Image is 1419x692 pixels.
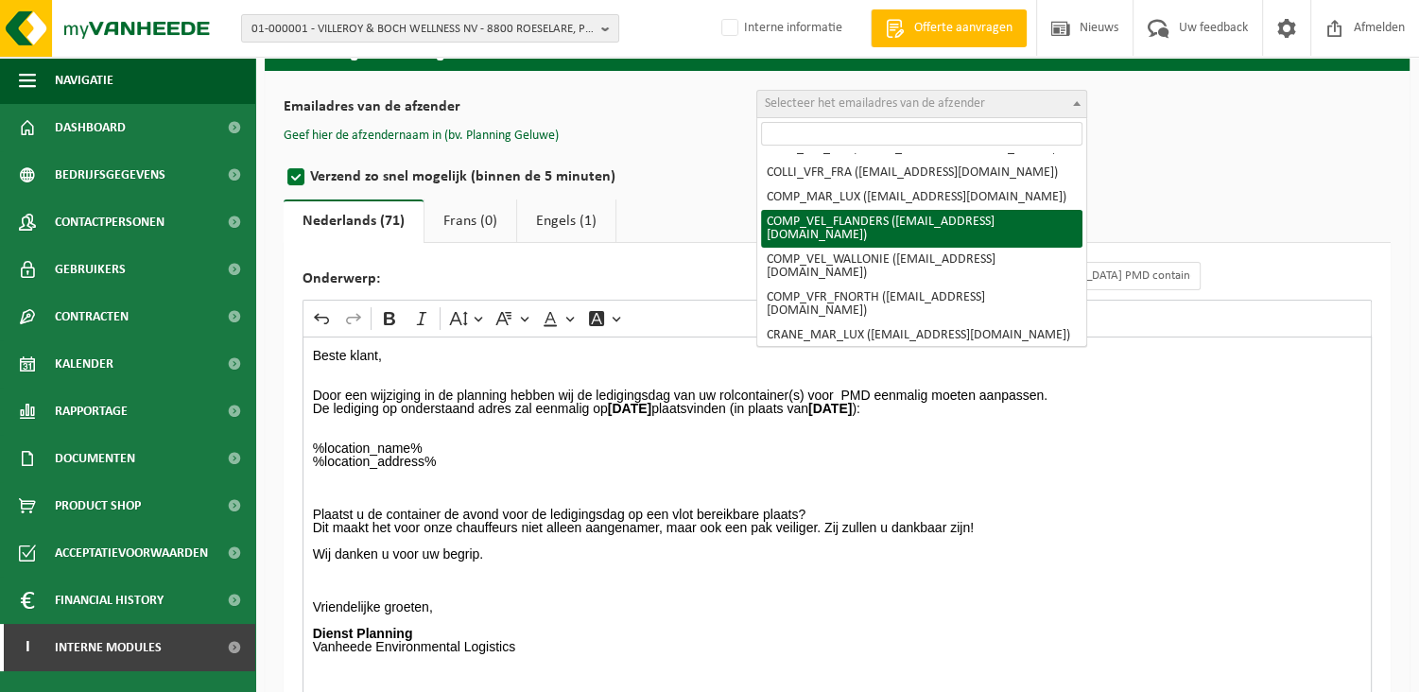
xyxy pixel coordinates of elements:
[55,151,165,199] span: Bedrijfsgegevens
[313,626,413,641] strong: Dienst Planning
[55,57,113,104] span: Navigatie
[517,199,615,243] a: Engels (1)
[55,388,128,435] span: Rapportage
[251,15,594,43] span: 01-000001 - VILLEROY & BOCH WELLNESS NV - 8800 ROESELARE, POPULIERSTRAAT 1
[761,248,1082,285] li: COMP_VEL_WALLONIE ([EMAIL_ADDRESS][DOMAIN_NAME])
[55,435,135,482] span: Documenten
[19,624,36,671] span: I
[55,293,129,340] span: Contracten
[424,199,516,243] a: Frans (0)
[55,529,208,577] span: Acceptatievoorwaarden
[303,271,775,290] label: Onderwerp:
[761,185,1082,210] li: COMP_MAR_LUX ([EMAIL_ADDRESS][DOMAIN_NAME])
[55,340,113,388] span: Kalender
[55,482,141,529] span: Product Shop
[761,285,1082,323] li: COMP_VFR_FNORTH ([EMAIL_ADDRESS][DOMAIN_NAME])
[761,161,1082,185] li: COLLI_VFR_FRA ([EMAIL_ADDRESS][DOMAIN_NAME])
[241,14,619,43] button: 01-000001 - VILLEROY & BOCH WELLNESS NV - 8800 ROESELARE, POPULIERSTRAAT 1
[761,210,1082,248] li: COMP_VEL_FLANDERS ([EMAIL_ADDRESS][DOMAIN_NAME])
[761,323,1082,348] li: CRANE_MAR_LUX ([EMAIL_ADDRESS][DOMAIN_NAME])
[909,19,1017,38] span: Offerte aanvragen
[284,128,559,145] button: Geef hier de afzendernaam in (bv. Planning Geluwe)
[313,428,1362,468] p: %location_name% %location_address%
[718,14,842,43] label: Interne informatie
[313,481,1362,666] p: Plaatst u de container de avond voor de ledigingsdag op een vlot bereikbare plaats? Dit maakt het...
[55,104,126,151] span: Dashboard
[871,9,1027,47] a: Offerte aanvragen
[55,577,164,624] span: Financial History
[55,246,126,293] span: Gebruikers
[608,401,651,416] strong: [DATE]
[313,402,1362,415] p: De lediging op onderstaand adres zal eenmalig op plaatsvinden (in plaats van ):
[808,401,852,416] strong: [DATE]
[284,99,756,118] label: Emailadres van de afzender
[313,349,1362,402] p: Beste klant, Door een wijziging in de planning hebben wij de ledigingsdag van uw rolcontainer(s) ...
[303,301,1371,337] div: Editor toolbar
[55,624,162,671] span: Interne modules
[284,199,424,243] a: Nederlands (71)
[55,199,164,246] span: Contactpersonen
[765,96,985,111] span: Selecteer het emailadres van de afzender
[284,164,756,190] label: Verzend zo snel mogelijk (binnen de 5 minuten)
